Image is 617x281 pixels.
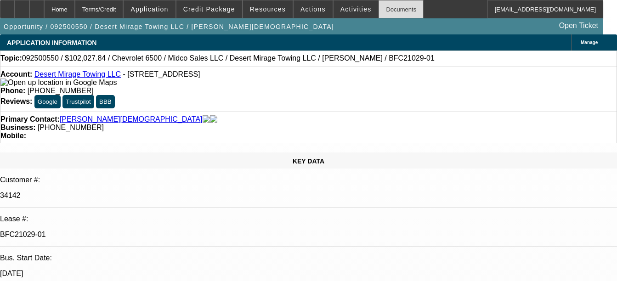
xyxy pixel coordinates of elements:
[555,18,602,34] a: Open Ticket
[300,6,326,13] span: Actions
[0,132,26,140] strong: Mobile:
[581,40,598,45] span: Manage
[210,115,217,124] img: linkedin-icon.png
[0,54,22,62] strong: Topic:
[334,0,379,18] button: Activities
[183,6,235,13] span: Credit Package
[62,95,94,108] button: Trustpilot
[0,124,35,131] strong: Business:
[34,95,61,108] button: Google
[28,87,94,95] span: [PHONE_NUMBER]
[96,95,115,108] button: BBB
[243,0,293,18] button: Resources
[124,0,175,18] button: Application
[203,115,210,124] img: facebook-icon.png
[293,157,324,165] span: KEY DATA
[0,115,60,124] strong: Primary Contact:
[176,0,242,18] button: Credit Package
[38,124,104,131] span: [PHONE_NUMBER]
[0,87,25,95] strong: Phone:
[123,70,200,78] span: - [STREET_ADDRESS]
[340,6,372,13] span: Activities
[22,54,435,62] span: 092500550 / $102,027.84 / Chevrolet 6500 / Midco Sales LLC / Desert Mirage Towing LLC / [PERSON_N...
[4,23,334,30] span: Opportunity / 092500550 / Desert Mirage Towing LLC / [PERSON_NAME][DEMOGRAPHIC_DATA]
[34,70,121,78] a: Desert Mirage Towing LLC
[0,97,32,105] strong: Reviews:
[0,79,117,87] img: Open up location in Google Maps
[0,79,117,86] a: View Google Maps
[250,6,286,13] span: Resources
[0,70,32,78] strong: Account:
[294,0,333,18] button: Actions
[7,39,96,46] span: APPLICATION INFORMATION
[60,115,203,124] a: [PERSON_NAME][DEMOGRAPHIC_DATA]
[130,6,168,13] span: Application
